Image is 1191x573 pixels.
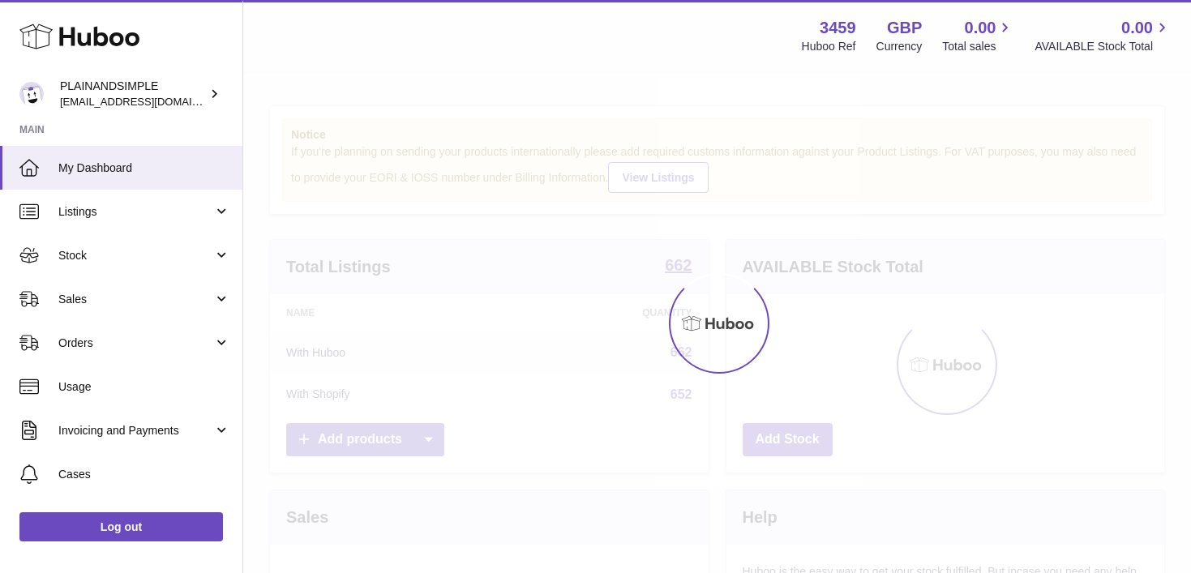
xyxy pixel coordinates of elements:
[965,17,996,39] span: 0.00
[942,17,1014,54] a: 0.00 Total sales
[58,467,230,482] span: Cases
[58,336,213,351] span: Orders
[1035,17,1172,54] a: 0.00 AVAILABLE Stock Total
[60,95,238,108] span: [EMAIL_ADDRESS][DOMAIN_NAME]
[19,512,223,541] a: Log out
[887,17,922,39] strong: GBP
[942,39,1014,54] span: Total sales
[58,292,213,307] span: Sales
[58,204,213,220] span: Listings
[58,379,230,395] span: Usage
[60,79,206,109] div: PLAINANDSIMPLE
[1121,17,1153,39] span: 0.00
[820,17,856,39] strong: 3459
[58,248,213,263] span: Stock
[58,423,213,438] span: Invoicing and Payments
[19,82,44,106] img: duco@plainandsimple.com
[802,39,856,54] div: Huboo Ref
[876,39,923,54] div: Currency
[58,160,230,176] span: My Dashboard
[1035,39,1172,54] span: AVAILABLE Stock Total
